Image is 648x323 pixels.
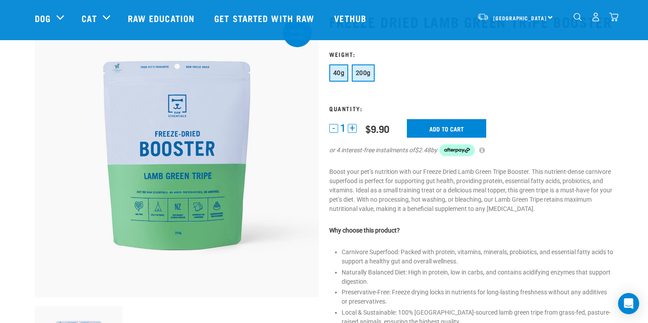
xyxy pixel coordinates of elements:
a: Vethub [325,0,377,36]
input: Add to cart [407,119,486,138]
button: + [348,124,357,133]
strong: Why choose this product? [329,227,400,234]
img: home-icon@2x.png [609,12,618,22]
img: user.png [591,12,600,22]
span: [GEOGRAPHIC_DATA] [493,16,547,19]
img: van-moving.png [477,13,489,21]
h3: Weight: [329,51,613,57]
li: Naturally Balanced Diet: High in protein, low in carbs, and contains acidifying enzymes that supp... [342,268,613,286]
img: Freeze Dried Lamb Green Tripe [35,13,319,297]
span: 40g [333,69,344,76]
a: Dog [35,11,51,25]
img: home-icon-1@2x.png [574,13,582,21]
li: Carnivore Superfood: Packed with protein, vitamins, minerals, probiotics, and essential fatty aci... [342,248,613,266]
span: 1 [340,124,346,133]
a: Cat [82,11,97,25]
a: Raw Education [119,0,205,36]
div: $9.90 [365,123,389,134]
h3: Quantity: [329,105,613,112]
li: Preservative-Free: Freeze drying locks in nutrients for long-lasting freshness without any additi... [342,288,613,306]
div: or 4 interest-free instalments of by [329,144,613,157]
button: 200g [352,64,375,82]
button: - [329,124,338,133]
a: Get started with Raw [205,0,325,36]
span: 200g [356,69,371,76]
button: 40g [329,64,348,82]
div: Open Intercom Messenger [618,293,639,314]
span: $2.48 [415,146,431,155]
img: Afterpay [439,144,475,157]
p: Boost your pet’s nutrition with our Freeze Dried Lamb Green Tripe Booster. This nutrient-dense ca... [329,167,613,214]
